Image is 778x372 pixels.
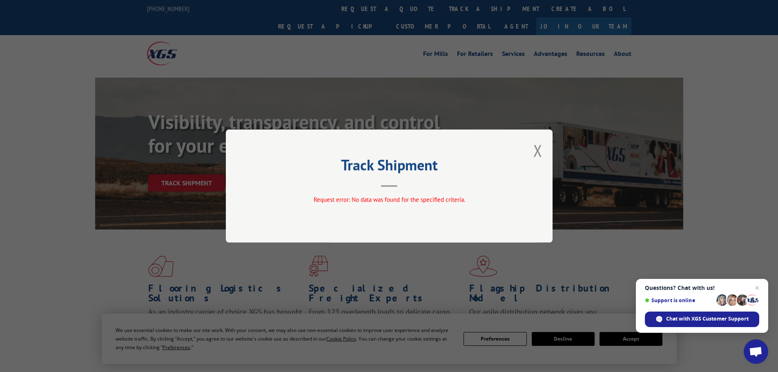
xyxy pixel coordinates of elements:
div: Chat with XGS Customer Support [645,312,759,327]
div: Open chat [744,339,768,364]
span: Request error: No data was found for the specified criteria. [313,196,465,203]
button: Close modal [533,140,542,161]
h2: Track Shipment [267,159,512,175]
span: Questions? Chat with us! [645,285,759,291]
span: Close chat [752,283,762,293]
span: Support is online [645,297,713,303]
span: Chat with XGS Customer Support [666,315,749,323]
